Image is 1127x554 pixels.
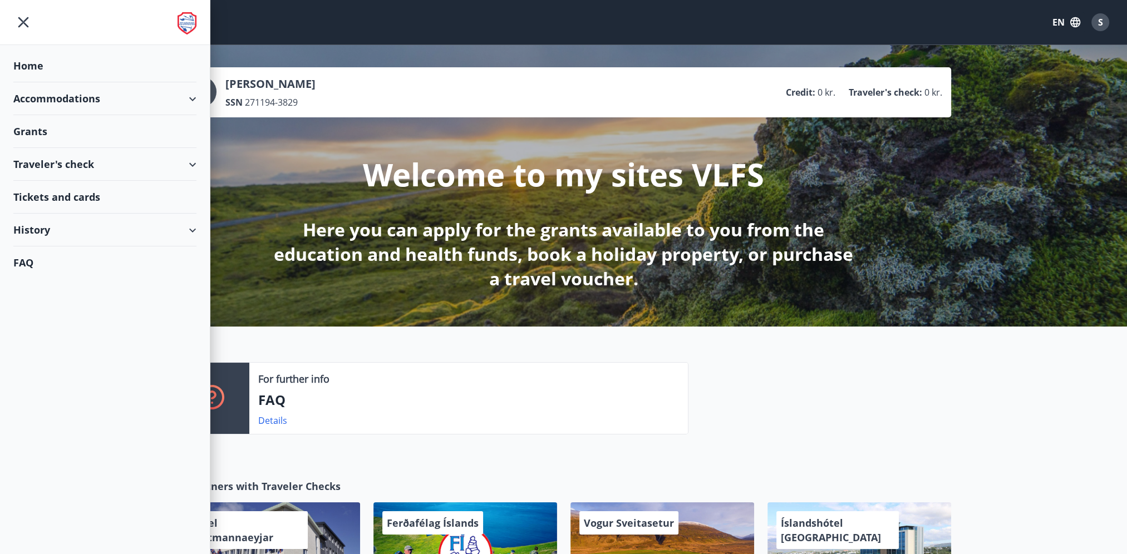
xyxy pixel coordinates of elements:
span: Ferðafélag Íslands [387,516,479,530]
div: Accommodations [13,82,196,115]
span: Íslandshótel [GEOGRAPHIC_DATA] [781,516,881,544]
span: 0 kr. [924,86,942,98]
p: FAQ [258,390,679,409]
div: Tickets and cards [13,181,196,214]
p: Credit : [786,86,815,98]
div: Home [13,50,196,82]
p: Welcome to my sites VLFS [363,153,764,195]
span: Partners with Traveler Checks [190,479,341,493]
button: menu [13,12,33,32]
div: Traveler's check [13,148,196,181]
p: [PERSON_NAME] [225,76,316,92]
p: SSN [225,96,243,108]
span: 271194-3829 [245,96,298,108]
p: Traveler's check : [849,86,922,98]
img: union_logo [178,12,196,34]
span: 0 kr. [818,86,835,98]
button: EN [1048,12,1085,32]
p: For further info [258,372,329,386]
button: S [1087,9,1114,36]
div: History [13,214,196,246]
span: Vogur Sveitasetur [584,516,674,530]
div: FAQ [13,246,196,279]
a: Details [258,414,287,427]
span: S [1098,16,1103,28]
p: Here you can apply for the grants available to you from the education and health funds, book a ho... [270,217,858,291]
div: Grants [13,115,196,148]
